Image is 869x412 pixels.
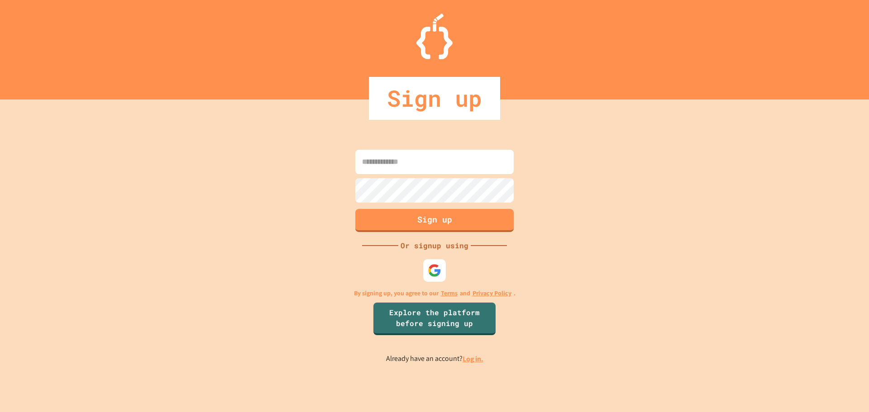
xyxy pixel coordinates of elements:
[369,77,500,120] div: Sign up
[463,354,483,364] a: Log in.
[355,209,514,232] button: Sign up
[416,14,453,59] img: Logo.svg
[441,289,458,298] a: Terms
[386,353,483,365] p: Already have an account?
[428,264,441,277] img: google-icon.svg
[473,289,511,298] a: Privacy Policy
[354,289,516,298] p: By signing up, you agree to our and .
[373,303,496,335] a: Explore the platform before signing up
[398,240,471,251] div: Or signup using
